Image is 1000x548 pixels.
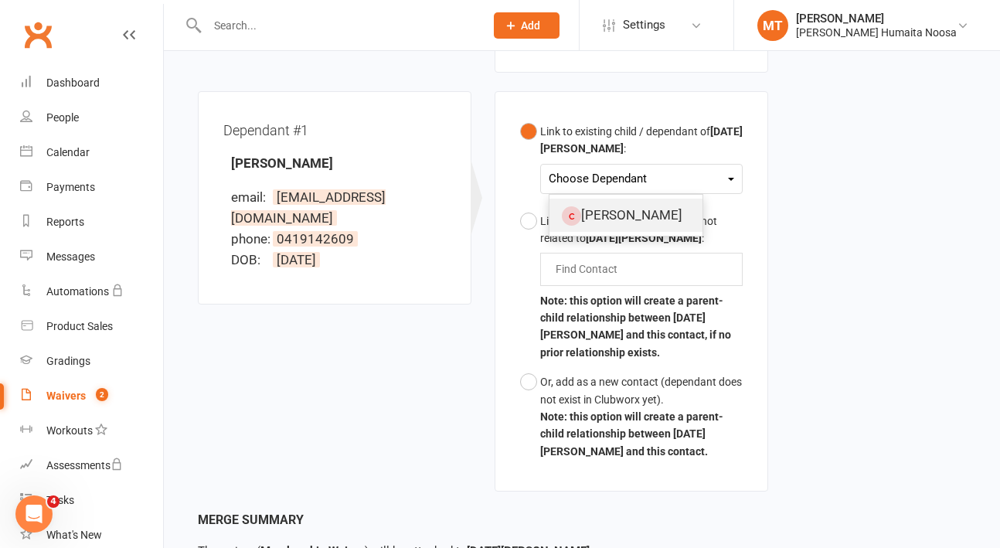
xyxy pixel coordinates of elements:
[20,205,163,240] a: Reports
[231,229,270,250] div: phone:
[20,100,163,135] a: People
[20,274,163,309] a: Automations
[521,19,540,32] span: Add
[520,117,743,206] button: Link to existing child / dependant of[DATE][PERSON_NAME]:Choose Dependant[PERSON_NAME]
[46,250,95,263] div: Messages
[549,199,702,232] a: [PERSON_NAME]
[20,448,163,483] a: Assessments
[757,10,788,41] div: MT
[19,15,57,54] a: Clubworx
[202,15,474,36] input: Search...
[231,155,333,171] strong: [PERSON_NAME]
[20,66,163,100] a: Dashboard
[20,344,163,379] a: Gradings
[20,135,163,170] a: Calendar
[46,529,102,541] div: What's New
[46,111,79,124] div: People
[623,8,665,43] span: Settings
[520,206,743,368] button: Link to an existing contact that is not related to[DATE][PERSON_NAME]:Note: this option will crea...
[20,414,163,448] a: Workouts
[796,12,957,26] div: [PERSON_NAME]
[20,309,163,344] a: Product Sales
[231,189,386,226] span: [EMAIL_ADDRESS][DOMAIN_NAME]
[494,12,560,39] button: Add
[540,123,743,158] div: Link to existing child / dependant of :
[20,483,163,518] a: Tasks
[231,250,270,271] div: DOB:
[231,187,270,208] div: email:
[46,285,109,298] div: Automations
[20,170,163,205] a: Payments
[46,355,90,367] div: Gradings
[223,117,446,144] div: Dependant #1
[796,26,957,39] div: [PERSON_NAME] Humaita Noosa
[273,231,358,247] span: 0419142609
[20,240,163,274] a: Messages
[46,216,84,228] div: Reports
[46,181,95,193] div: Payments
[586,232,702,244] b: [DATE][PERSON_NAME]
[96,388,108,401] span: 2
[198,510,966,530] div: Merge Summary
[540,410,723,458] b: Note: this option will create a parent-child relationship between [DATE][PERSON_NAME] and this co...
[540,294,731,359] b: Note: this option will create a parent-child relationship between [DATE][PERSON_NAME] and this co...
[46,459,123,471] div: Assessments
[46,146,90,158] div: Calendar
[46,494,74,506] div: Tasks
[46,320,113,332] div: Product Sales
[273,252,320,267] span: [DATE]
[554,260,626,278] input: Find Contact
[15,495,53,533] iframe: Intercom live chat
[540,373,743,408] div: Or, add as a new contact (dependant does not exist in Clubworx yet).
[46,77,100,89] div: Dashboard
[549,168,734,189] div: Choose Dependant
[540,213,743,247] div: Link to an existing contact that is not related to :
[46,390,86,402] div: Waivers
[20,379,163,414] a: Waivers 2
[47,495,60,508] span: 4
[520,367,743,466] button: Or, add as a new contact (dependant does not exist in Clubworx yet).Note: this option will create...
[46,424,93,437] div: Workouts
